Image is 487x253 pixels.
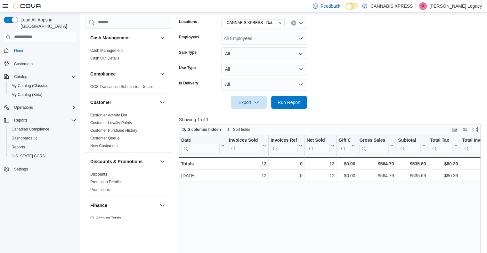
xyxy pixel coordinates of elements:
[12,47,27,55] a: Home
[12,60,76,68] span: Customers
[338,160,355,168] div: $0.00
[471,126,479,133] button: Enter fullscreen
[359,172,394,179] div: $564.79
[345,3,359,10] input: Dark Mode
[90,35,130,41] h3: Cash Management
[298,36,303,41] button: Open list of options
[12,116,76,124] span: Reports
[306,137,329,154] div: Net Sold
[321,3,340,9] span: Feedback
[85,111,171,152] div: Customer
[158,70,166,78] button: Compliance
[398,160,426,168] div: $535.69
[14,105,33,110] span: Operations
[181,137,225,154] button: Date
[12,145,25,150] span: Reports
[338,137,350,154] div: Gift Card Sales
[90,172,107,177] a: Discounts
[298,20,303,26] button: Open list of options
[1,116,79,125] button: Reports
[179,35,199,40] label: Employees
[419,2,427,10] div: Kevin Legacy
[6,134,79,143] a: Dashboards
[9,152,76,160] span: Washington CCRS
[90,202,107,209] h3: Finance
[90,158,142,165] h3: Discounts & Promotions
[12,165,76,173] span: Settings
[90,56,119,60] a: Cash Out Details
[338,137,350,143] div: Gift Cards
[398,137,421,143] div: Subtotal
[158,99,166,106] button: Customer
[359,137,389,154] div: Gross Sales
[1,72,79,81] button: Catalog
[6,152,79,161] button: [US_STATE] CCRS
[90,56,119,61] span: Cash Out Details
[229,137,261,154] div: Invoices Sold
[271,172,302,179] div: 0
[90,128,137,133] a: Customer Purchase History
[181,137,220,143] div: Date
[18,17,76,29] span: Load All Apps in [GEOGRAPHIC_DATA]
[271,137,297,143] div: Invoices Ref
[12,104,36,111] button: Operations
[90,71,157,77] button: Compliance
[9,91,45,99] a: My Catalog (Beta)
[6,81,79,90] button: My Catalog (Classic)
[359,160,394,168] div: $564.79
[415,2,417,10] p: |
[90,113,127,118] span: Customer Activity List
[90,99,157,106] button: Customer
[306,137,334,154] button: Net Sold
[12,92,43,97] span: My Catalog (Beta)
[13,3,42,9] img: Cova
[278,99,301,106] span: Run Report
[271,160,302,168] div: 0
[224,126,253,133] button: Sort fields
[179,19,197,24] label: Locations
[14,74,27,79] span: Catalog
[90,99,111,106] h3: Customer
[12,136,37,141] span: Dashboards
[9,125,52,133] a: Canadian Compliance
[227,20,277,26] span: CANNABIS XPRESS - Dalhousie ([PERSON_NAME][GEOGRAPHIC_DATA])
[1,164,79,174] button: Settings
[90,143,118,148] span: New Customers
[179,126,223,133] button: 2 columns hidden
[9,143,28,151] a: Reports
[9,143,76,151] span: Reports
[306,137,329,143] div: Net Sold
[231,96,267,109] button: Export
[9,152,47,160] a: [US_STATE] CCRS
[6,125,79,134] button: Canadian Compliance
[221,47,307,60] button: All
[9,82,76,90] span: My Catalog (Classic)
[85,214,171,232] div: Finance
[271,137,297,154] div: Invoices Ref
[90,35,157,41] button: Cash Management
[271,96,307,109] button: Run Report
[12,73,30,81] button: Catalog
[4,43,76,191] nav: Complex example
[6,90,79,99] button: My Catalog (Beta)
[179,50,197,55] label: Sale Type
[9,125,76,133] span: Canadian Compliance
[90,144,118,148] a: New Customers
[9,134,40,142] a: Dashboards
[179,81,198,86] label: Is Delivery
[90,120,132,125] span: Customer Loyalty Points
[90,158,157,165] button: Discounts & Promotions
[229,172,266,179] div: 12
[1,59,79,68] button: Customers
[90,187,110,192] a: Promotions
[12,104,76,111] span: Operations
[420,2,425,10] span: KL
[179,116,484,123] p: Showing 1 of 1
[90,84,153,89] a: OCS Transaction Submission Details
[181,172,225,179] div: [DATE]
[85,170,171,196] div: Discounts & Promotions
[179,65,196,70] label: Use Type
